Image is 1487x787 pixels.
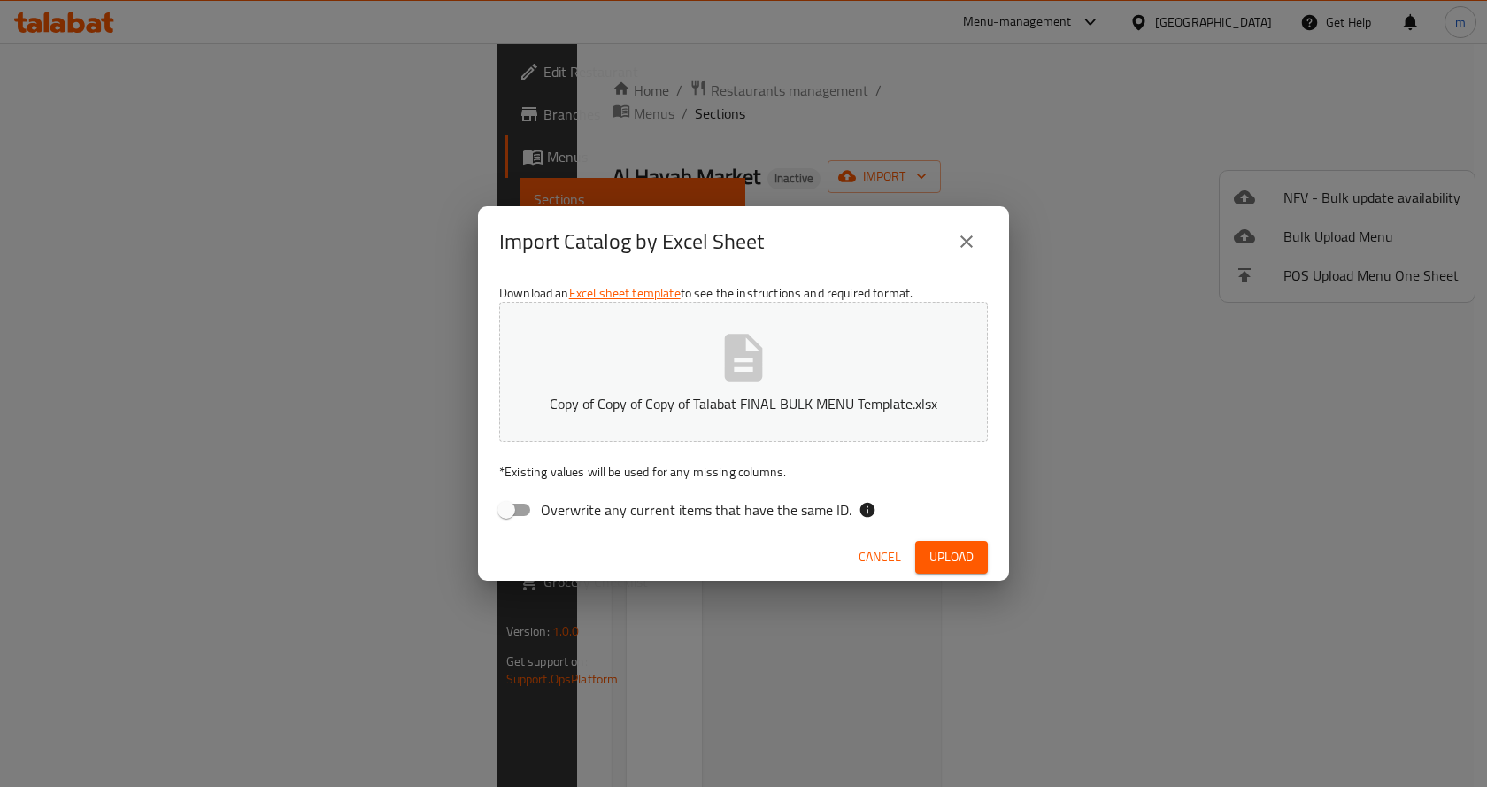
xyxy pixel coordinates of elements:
[527,393,960,414] p: Copy of Copy of Copy of Talabat FINAL BULK MENU Template.xlsx
[499,463,988,481] p: Existing values will be used for any missing columns.
[915,541,988,574] button: Upload
[499,228,764,256] h2: Import Catalog by Excel Sheet
[499,302,988,442] button: Copy of Copy of Copy of Talabat FINAL BULK MENU Template.xlsx
[478,277,1009,534] div: Download an to see the instructions and required format.
[541,499,851,521] span: Overwrite any current items that have the same ID.
[929,546,974,568] span: Upload
[851,541,908,574] button: Cancel
[859,546,901,568] span: Cancel
[945,220,988,263] button: close
[859,501,876,519] svg: If the overwrite option isn't selected, then the items that match an existing ID will be ignored ...
[569,282,681,305] a: Excel sheet template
